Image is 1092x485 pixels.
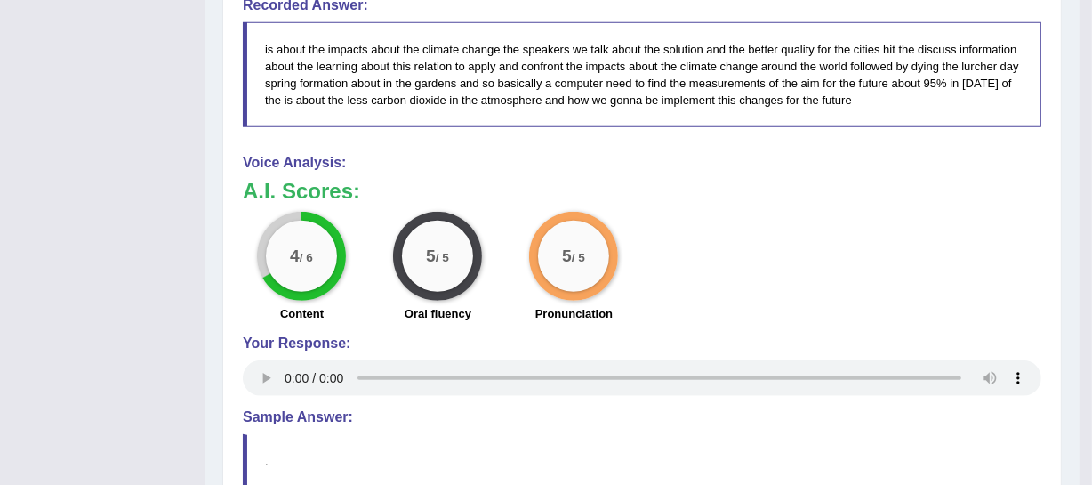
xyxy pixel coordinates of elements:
label: Pronunciation [535,305,613,322]
label: Content [280,305,324,322]
blockquote: is about the impacts about the climate change the speakers we talk about the solution and the bet... [243,22,1041,127]
h4: Voice Analysis: [243,155,1041,171]
big: 4 [291,247,301,266]
h4: Your Response: [243,335,1041,352]
small: / 6 [300,252,313,265]
big: 5 [427,247,437,266]
big: 5 [563,247,573,266]
h4: Sample Answer: [243,409,1041,425]
label: Oral fluency [405,305,471,322]
b: A.I. Scores: [243,179,360,203]
small: / 5 [436,252,449,265]
small: / 5 [572,252,585,265]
